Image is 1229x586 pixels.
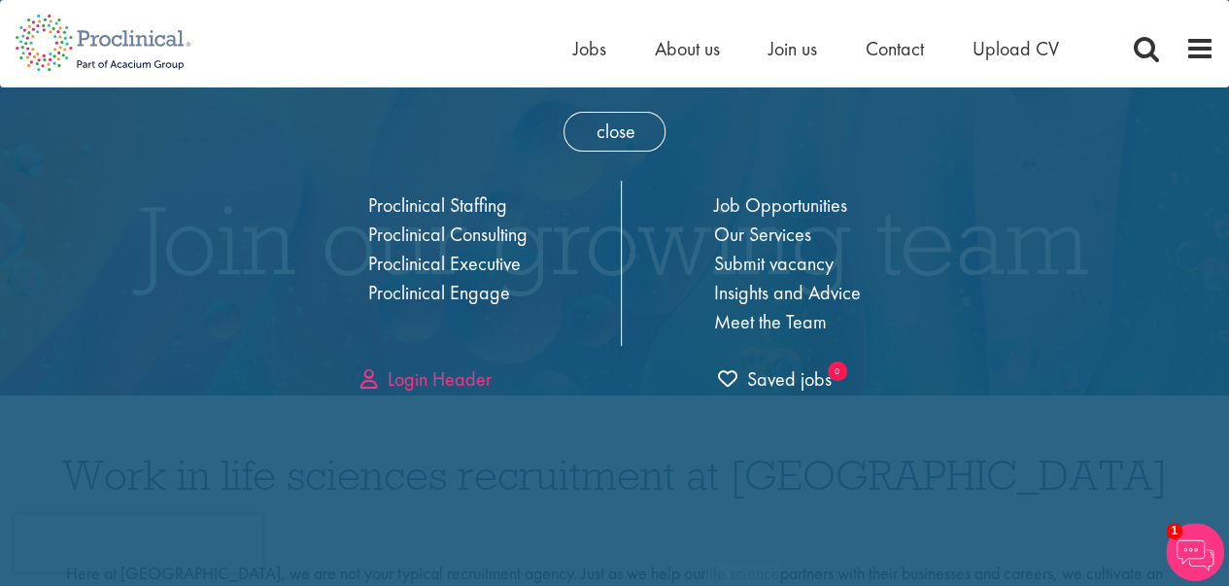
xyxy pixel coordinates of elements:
a: About us [655,36,720,61]
a: Meet the Team [714,309,827,334]
span: Saved jobs [718,366,832,392]
sub: 0 [828,362,847,381]
a: Proclinical Engage [368,280,510,305]
a: Submit vacancy [714,251,834,276]
span: close [563,112,666,152]
a: Contact [866,36,924,61]
a: Jobs [573,36,606,61]
a: Proclinical Consulting [368,222,528,247]
img: Chatbot [1166,523,1224,581]
a: Join us [768,36,817,61]
a: Our Services [714,222,811,247]
a: Upload CV [973,36,1059,61]
a: Proclinical Executive [368,251,521,276]
a: Proclinical Staffing [368,192,507,218]
a: Job Opportunities [714,192,847,218]
a: trigger for shortlist [718,365,832,394]
a: Login Header [360,366,492,392]
a: Insights and Advice [714,280,861,305]
span: 1 [1166,523,1182,539]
